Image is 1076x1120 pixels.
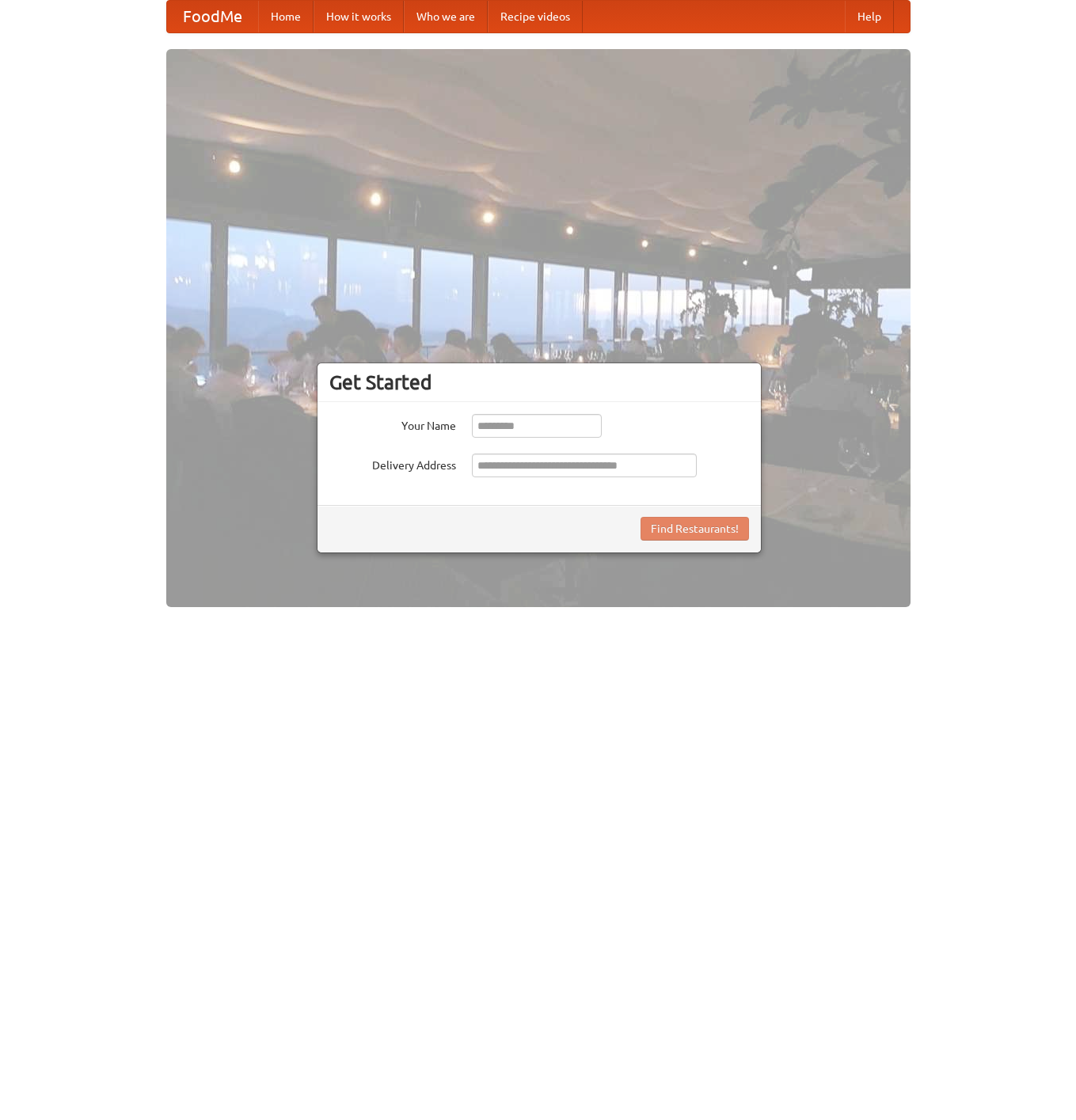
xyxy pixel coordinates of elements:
[641,517,749,541] button: Find Restaurants!
[167,1,258,32] a: FoodMe
[845,1,894,32] a: Help
[258,1,314,32] a: Home
[404,1,488,32] a: Who we are
[314,1,404,32] a: How it works
[329,414,456,434] label: Your Name
[329,454,456,473] label: Delivery Address
[488,1,583,32] a: Recipe videos
[329,370,749,394] h3: Get Started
